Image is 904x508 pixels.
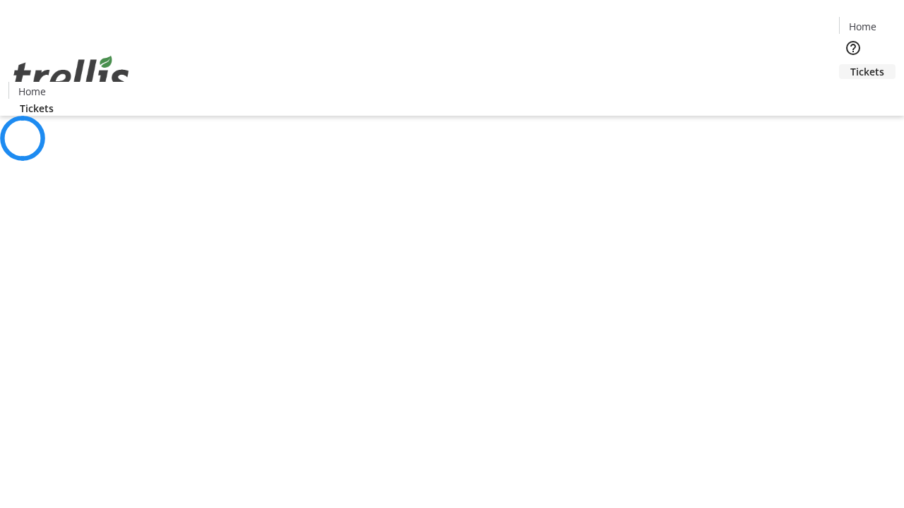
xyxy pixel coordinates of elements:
a: Tickets [8,101,65,116]
span: Home [849,19,876,34]
a: Home [840,19,885,34]
button: Cart [839,79,867,107]
span: Home [18,84,46,99]
img: Orient E2E Organization jVxkaWNjuz's Logo [8,40,134,111]
button: Help [839,34,867,62]
span: Tickets [20,101,54,116]
a: Home [9,84,54,99]
a: Tickets [839,64,896,79]
span: Tickets [850,64,884,79]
